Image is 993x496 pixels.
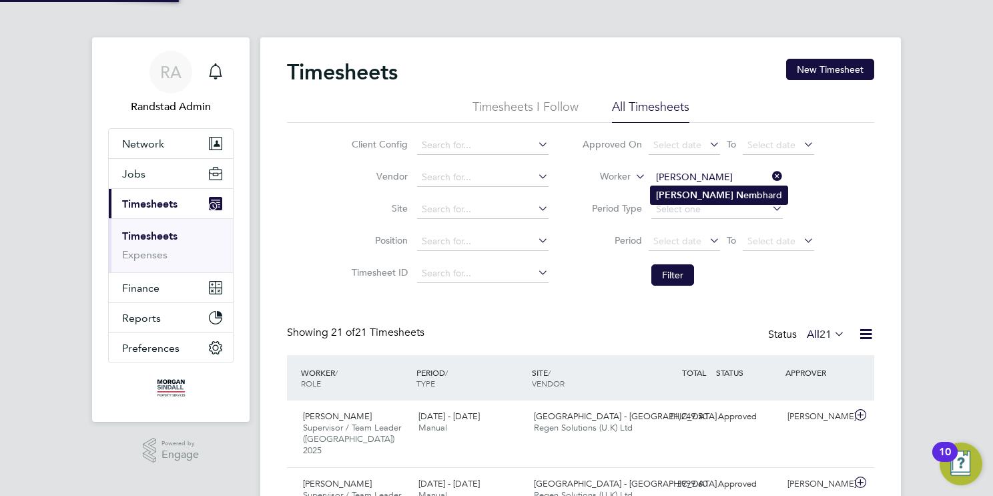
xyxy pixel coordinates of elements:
li: All Timesheets [612,99,689,123]
li: Timesheets I Follow [472,99,579,123]
div: [PERSON_NAME] [782,406,852,428]
button: Finance [109,273,233,302]
span: ROLE [301,378,321,389]
div: Timesheets [109,218,233,272]
span: Timesheets [122,198,178,210]
div: 10 [939,452,951,469]
li: bhard [651,186,787,204]
b: [PERSON_NAME] [656,190,733,201]
div: WORKER [298,360,413,395]
button: Filter [651,264,694,286]
label: Approved On [582,138,642,150]
input: Search for... [417,232,549,251]
nav: Main navigation [92,37,250,422]
button: Network [109,129,233,158]
a: Powered byEngage [143,438,200,463]
span: RA [160,63,182,81]
span: Select date [653,139,701,151]
h2: Timesheets [287,59,398,85]
span: TOTAL [682,367,706,378]
input: Search for... [417,136,549,155]
span: Engage [161,449,199,461]
span: Jobs [122,168,145,180]
span: Randstad Admin [108,99,234,115]
a: Timesheets [122,230,178,242]
span: To [723,136,740,153]
div: £1,249.50 [643,406,713,428]
div: SITE [529,360,644,395]
span: 21 Timesheets [331,326,424,339]
button: Timesheets [109,189,233,218]
span: Manual [418,422,447,433]
button: Reports [109,303,233,332]
div: Status [768,326,848,344]
button: Open Resource Center, 10 new notifications [940,443,982,485]
span: TYPE [416,378,435,389]
span: Select date [747,235,795,247]
span: [PERSON_NAME] [303,478,372,489]
span: / [445,367,448,378]
span: Select date [747,139,795,151]
b: Nem [736,190,757,201]
label: Period Type [582,202,642,214]
span: Finance [122,282,159,294]
label: Site [348,202,408,214]
button: Preferences [109,333,233,362]
span: Regen Solutions (U.K) Ltd [534,422,633,433]
label: Worker [571,170,631,184]
img: morgansindallpropertyservices-logo-retina.png [155,377,187,398]
div: Showing [287,326,427,340]
a: Go to home page [108,377,234,398]
div: PERIOD [413,360,529,395]
input: Search for... [417,200,549,219]
label: Period [582,234,642,246]
span: Select date [653,235,701,247]
input: Select one [651,200,783,219]
input: Search for... [417,168,549,187]
div: Approved [713,473,782,495]
span: To [723,232,740,249]
div: Approved [713,406,782,428]
span: Supervisor / Team Leader ([GEOGRAPHIC_DATA]) 2025 [303,422,401,456]
span: / [548,367,551,378]
span: [GEOGRAPHIC_DATA] - [GEOGRAPHIC_DATA]… [534,478,725,489]
a: Expenses [122,248,168,261]
span: [PERSON_NAME] [303,411,372,422]
span: 21 of [331,326,355,339]
span: 21 [819,328,832,341]
label: All [807,328,845,341]
label: Client Config [348,138,408,150]
span: [GEOGRAPHIC_DATA] - [GEOGRAPHIC_DATA]… [534,411,725,422]
div: £999.60 [643,473,713,495]
input: Search for... [417,264,549,283]
label: Timesheet ID [348,266,408,278]
span: Powered by [161,438,199,449]
span: [DATE] - [DATE] [418,478,480,489]
span: VENDOR [532,378,565,389]
label: Vendor [348,170,408,182]
div: [PERSON_NAME] [782,473,852,495]
div: APPROVER [782,360,852,385]
span: Reports [122,312,161,324]
span: Preferences [122,342,180,354]
input: Search for... [651,168,783,187]
span: Network [122,138,164,150]
label: Position [348,234,408,246]
button: Jobs [109,159,233,188]
span: / [335,367,338,378]
a: RARandstad Admin [108,51,234,115]
div: STATUS [713,360,782,385]
span: [DATE] - [DATE] [418,411,480,422]
button: New Timesheet [786,59,874,80]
